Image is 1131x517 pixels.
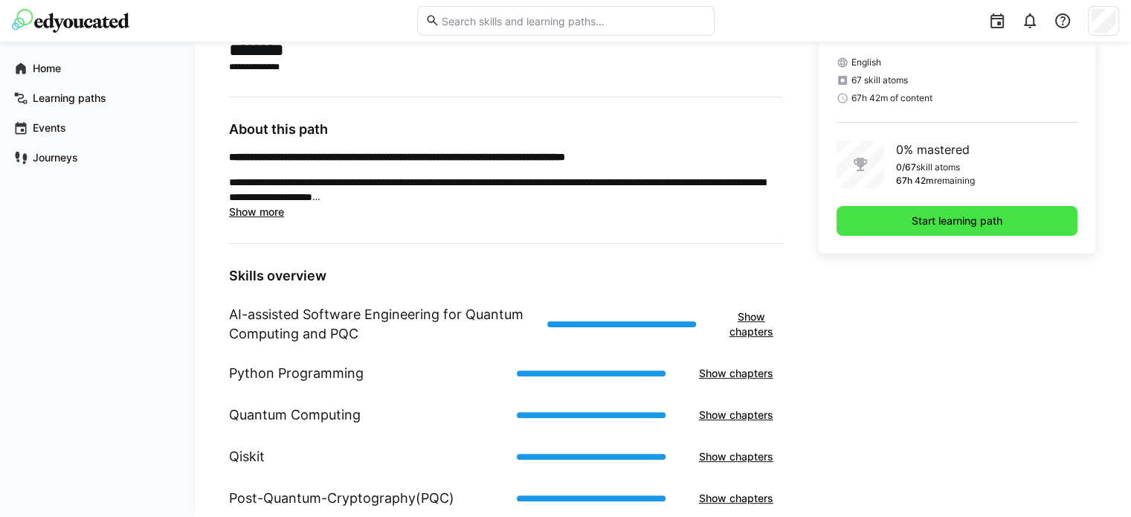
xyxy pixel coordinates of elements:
span: English [851,57,881,68]
span: 67 skill atoms [851,74,908,86]
h1: Python Programming [229,364,364,383]
button: Show chapters [689,359,783,388]
span: Show chapters [697,491,776,506]
button: Show chapters [720,302,783,347]
span: Show chapters [727,309,776,339]
p: remaining [934,175,975,187]
button: Start learning path [837,206,1077,236]
h3: Skills overview [229,268,783,284]
p: 67h 42m [896,175,934,187]
span: Start learning path [909,213,1005,228]
p: skill atoms [916,161,960,173]
input: Search skills and learning paths… [439,14,706,28]
h1: Qiskit [229,447,265,466]
span: Show chapters [697,408,776,423]
button: Show chapters [689,400,783,430]
span: Show chapters [697,449,776,464]
button: Show chapters [689,442,783,472]
button: Show chapters [689,484,783,513]
h3: About this path [229,121,783,138]
span: 67h 42m of content [851,92,932,104]
span: Show chapters [697,366,776,381]
p: 0/67 [896,161,916,173]
h1: Post-Quantum-Cryptography(PQC) [229,489,454,508]
h1: AI-assisted Software Engineering for Quantum Computing and PQC [229,305,535,344]
h1: Quantum Computing [229,405,361,425]
p: 0% mastered [896,141,975,158]
span: Show more [229,205,284,218]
